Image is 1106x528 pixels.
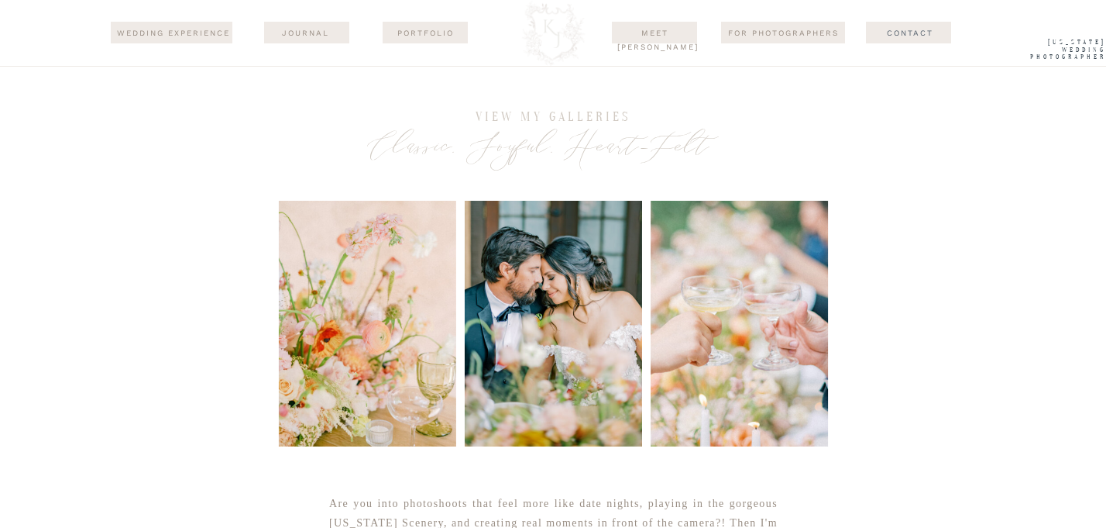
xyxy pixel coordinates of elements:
a: Meet [PERSON_NAME] [617,26,692,39]
a: [US_STATE] WEdding Photographer [1006,39,1106,65]
h3: view my galleries [463,110,643,126]
a: wedding experience [115,26,232,40]
p: Classic. Joyful. Heart-Felt [355,104,724,178]
a: Contact [856,26,963,39]
a: For Photographers [721,26,845,39]
a: Portfolio [388,26,463,39]
a: journal [268,26,343,39]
